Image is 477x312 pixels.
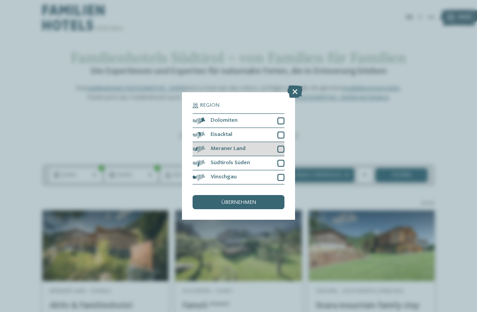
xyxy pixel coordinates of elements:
span: Südtirols Süden [211,160,250,166]
span: Eisacktal [211,132,232,138]
span: Dolomiten [211,118,238,124]
span: übernehmen [221,200,256,206]
span: Region [200,103,220,109]
span: Vinschgau [211,174,237,180]
span: Meraner Land [211,146,246,152]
